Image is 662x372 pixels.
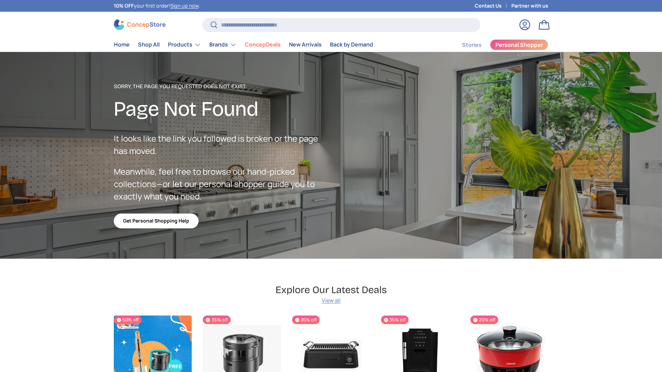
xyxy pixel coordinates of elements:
span: 35% off [292,316,320,324]
p: Sorry, the page you requested does not exist. [114,82,331,91]
a: Back by Demand [330,38,373,51]
a: View all [322,296,341,304]
p: Meanwhile, feel free to browse our hand-picked collections—or let our personal shopper guide you ... [114,165,331,203]
p: your first order! . [114,2,200,10]
a: Contact Us [475,2,511,10]
a: Personal Shopper [490,39,548,50]
a: Get Personal Shopping Help [114,214,199,228]
h2: Explore Our Latest Deals [275,283,387,296]
span: Personal Shopper [495,42,543,48]
a: ConcepDeals [245,38,281,51]
nav: Secondary [445,38,548,52]
a: Partner with us [511,2,548,10]
a: Home [114,38,130,51]
p: It looks like the link you followed is broken or the page has moved. [114,132,331,157]
a: Brands [209,38,237,52]
a: Sign up now [170,2,199,9]
span: 20% off [470,316,498,324]
nav: Primary [114,38,373,52]
a: Products [168,38,201,52]
img: ConcepStore [114,19,165,30]
a: New Arrivals [289,38,322,51]
span: 35% off [203,316,230,324]
strong: 10% OFF [114,2,134,9]
a: Shop All [138,38,160,51]
span: 50% off [114,316,142,324]
summary: Products [164,38,205,52]
a: Stories [462,38,482,52]
h2: Page Not Found [114,96,331,122]
span: 35% off [381,316,409,324]
summary: Brands [205,38,241,52]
